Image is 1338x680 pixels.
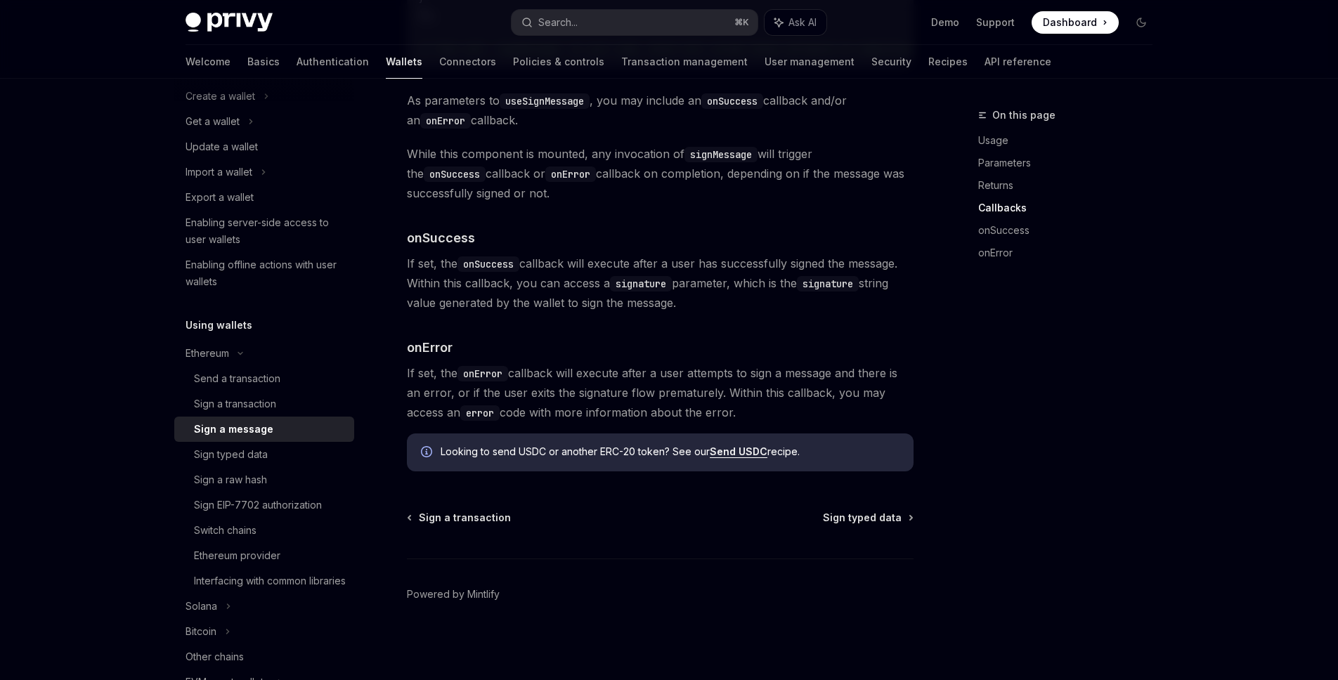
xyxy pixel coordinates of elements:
code: onError [420,113,471,129]
a: Recipes [928,45,968,79]
a: Ethereum provider [174,543,354,568]
a: Interfacing with common libraries [174,568,354,594]
div: Enabling server-side access to user wallets [186,214,346,248]
span: As parameters to , you may include an callback and/or an callback. [407,91,914,130]
div: Bitcoin [186,623,216,640]
svg: Info [421,446,435,460]
button: Ask AI [765,10,826,35]
div: Get a wallet [186,113,240,130]
a: Update a wallet [174,134,354,159]
a: User management [765,45,855,79]
div: Import a wallet [186,164,252,181]
a: Authentication [297,45,369,79]
a: Send USDC [710,445,767,458]
a: Enabling offline actions with user wallets [174,252,354,294]
a: Callbacks [978,197,1164,219]
a: Sign typed data [823,511,912,525]
div: Send a transaction [194,370,280,387]
a: Policies & controls [513,45,604,79]
code: signMessage [684,147,758,162]
div: Ethereum [186,345,229,362]
code: error [460,405,500,421]
a: Support [976,15,1015,30]
div: Update a wallet [186,138,258,155]
a: Other chains [174,644,354,669]
button: Search...⌘K [512,10,758,35]
a: Sign typed data [174,442,354,467]
span: Looking to send USDC or another ERC-20 token? See our recipe. [441,445,899,459]
span: If set, the callback will execute after a user attempts to sign a message and there is an error, ... [407,363,914,422]
div: Ethereum provider [194,547,280,564]
div: Solana [186,598,217,615]
a: Switch chains [174,518,354,543]
h5: Using wallets [186,317,252,334]
a: Enabling server-side access to user wallets [174,210,354,252]
span: Sign typed data [823,511,902,525]
span: While this component is mounted, any invocation of will trigger the callback or callback on compl... [407,144,914,203]
code: onError [457,366,508,381]
a: Demo [931,15,959,30]
div: Switch chains [194,522,256,539]
a: Dashboard [1032,11,1119,34]
a: Parameters [978,152,1164,174]
a: onError [978,242,1164,264]
div: Sign a message [194,421,273,438]
a: Sign a message [174,417,354,442]
a: Returns [978,174,1164,197]
a: Basics [247,45,280,79]
code: useSignMessage [500,93,590,109]
span: ⌘ K [734,17,749,28]
a: Sign a raw hash [174,467,354,492]
div: Sign a transaction [194,395,276,412]
span: Dashboard [1043,15,1097,30]
code: onSuccess [424,166,486,182]
code: onSuccess [701,93,763,109]
a: Welcome [186,45,230,79]
a: Sign EIP-7702 authorization [174,492,354,518]
a: API reference [985,45,1051,79]
a: Export a wallet [174,185,354,210]
button: Toggle dark mode [1130,11,1152,34]
img: dark logo [186,13,273,32]
span: On this page [992,107,1056,124]
a: Wallets [386,45,422,79]
a: Transaction management [621,45,748,79]
a: Usage [978,129,1164,152]
div: Sign EIP-7702 authorization [194,497,322,514]
span: Sign a transaction [419,511,511,525]
a: Send a transaction [174,366,354,391]
div: Sign a raw hash [194,471,267,488]
div: Export a wallet [186,189,254,206]
span: If set, the callback will execute after a user has successfully signed the message. Within this c... [407,254,914,313]
code: onSuccess [457,256,519,272]
code: signature [610,276,672,292]
a: onSuccess [978,219,1164,242]
div: Sign typed data [194,446,268,463]
a: Sign a transaction [174,391,354,417]
div: Enabling offline actions with user wallets [186,256,346,290]
span: Ask AI [788,15,817,30]
a: Connectors [439,45,496,79]
a: Powered by Mintlify [407,587,500,601]
div: Other chains [186,648,244,665]
code: signature [797,276,859,292]
span: onError [407,338,453,357]
span: onSuccess [407,228,475,247]
a: Sign a transaction [408,511,511,525]
code: onError [545,166,596,182]
div: Interfacing with common libraries [194,573,346,589]
a: Security [871,45,911,79]
div: Search... [538,14,578,31]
